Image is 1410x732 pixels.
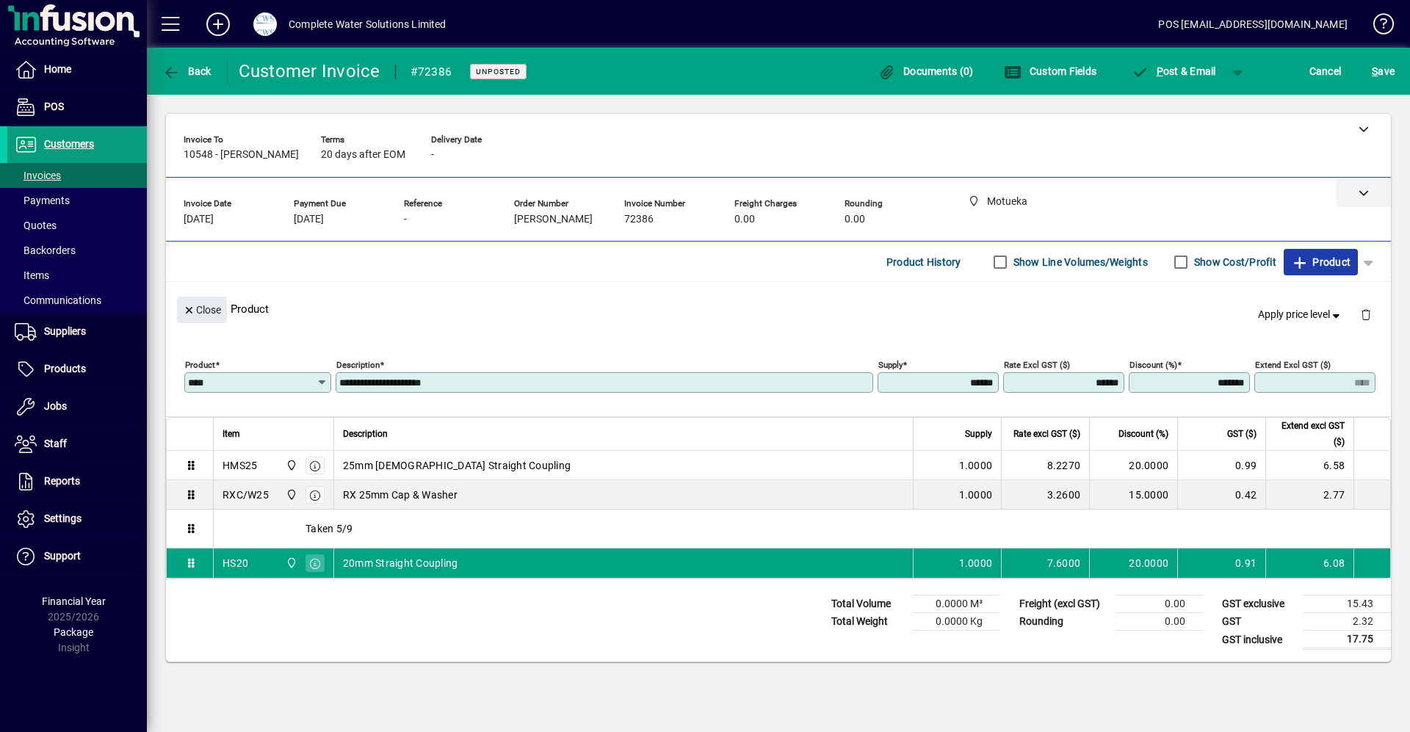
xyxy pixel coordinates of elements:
a: Support [7,538,147,575]
button: Delete [1348,297,1384,332]
button: Product [1284,249,1358,275]
td: GST inclusive [1215,631,1303,649]
div: #72386 [411,60,452,84]
a: Payments [7,188,147,213]
mat-label: Product [185,360,215,370]
span: [DATE] [184,214,214,225]
span: 1.0000 [959,458,993,473]
button: Cancel [1306,58,1345,84]
span: Cancel [1309,59,1342,83]
a: Staff [7,426,147,463]
a: Settings [7,501,147,537]
app-page-header-button: Close [173,302,231,316]
span: Motueka [282,457,299,474]
app-page-header-button: Delete [1348,308,1384,321]
td: 0.99 [1177,451,1265,480]
span: Communications [15,294,101,306]
button: Custom Fields [1000,58,1100,84]
span: Reports [44,475,80,487]
td: 0.00 [1115,595,1203,613]
a: Communications [7,288,147,313]
td: 20.0000 [1089,548,1177,578]
span: Supply [965,426,992,442]
td: 17.75 [1303,631,1391,649]
span: P [1157,65,1163,77]
span: Documents (0) [878,65,974,77]
div: 3.2600 [1010,488,1080,502]
td: 2.77 [1265,480,1353,510]
span: 20mm Straight Coupling [343,556,458,570]
span: Discount (%) [1118,426,1168,442]
div: HMS25 [223,458,257,473]
td: 15.43 [1303,595,1391,613]
span: 0.00 [734,214,755,225]
span: 1.0000 [959,556,993,570]
span: Financial Year [42,595,106,607]
span: 72386 [624,214,654,225]
span: Payments [15,195,70,206]
span: - [431,149,434,161]
td: 6.08 [1265,548,1353,578]
div: Complete Water Solutions Limited [289,12,446,36]
a: Knowledge Base [1362,3,1392,51]
td: Total Weight [824,613,912,631]
a: Suppliers [7,314,147,350]
span: Home [44,63,71,75]
a: Items [7,263,147,288]
span: Support [44,550,81,562]
button: Back [159,58,215,84]
span: Custom Fields [1004,65,1096,77]
td: 0.0000 Kg [912,613,1000,631]
span: Backorders [15,244,76,256]
button: Save [1368,58,1398,84]
span: Item [223,426,240,442]
span: [PERSON_NAME] [514,214,593,225]
button: Add [195,11,242,37]
mat-label: Description [336,360,380,370]
td: GST [1215,613,1303,631]
span: Invoices [15,170,61,181]
div: 7.6000 [1010,556,1080,570]
span: [DATE] [294,214,324,225]
button: Product History [881,249,967,275]
span: RX 25mm Cap & Washer [343,488,458,502]
span: Suppliers [44,325,86,337]
span: 20 days after EOM [321,149,405,161]
span: Back [162,65,211,77]
span: Package [54,626,93,638]
span: 25mm [DEMOGRAPHIC_DATA] Straight Coupling [343,458,571,473]
mat-label: Discount (%) [1129,360,1177,370]
span: S [1372,65,1378,77]
td: 0.42 [1177,480,1265,510]
td: 0.00 [1115,613,1203,631]
td: Rounding [1012,613,1115,631]
td: 6.58 [1265,451,1353,480]
span: Items [15,269,49,281]
div: HS20 [223,556,248,570]
div: Product [166,282,1391,336]
button: Post & Email [1124,58,1223,84]
span: Products [44,363,86,374]
td: 20.0000 [1089,451,1177,480]
span: Settings [44,512,82,524]
a: Quotes [7,213,147,238]
td: 0.0000 M³ [912,595,1000,613]
div: RXC/W25 [223,488,269,502]
span: Close [183,298,221,322]
span: Customers [44,138,94,150]
span: - [404,214,407,225]
span: Jobs [44,400,67,412]
td: Total Volume [824,595,912,613]
td: 2.32 [1303,613,1391,631]
button: Profile [242,11,289,37]
mat-label: Supply [878,360,903,370]
span: 10548 - [PERSON_NAME] [184,149,299,161]
td: 0.91 [1177,548,1265,578]
label: Show Line Volumes/Weights [1010,255,1148,269]
span: Motueka [282,487,299,503]
span: ost & Email [1131,65,1216,77]
button: Close [177,297,227,323]
span: Quotes [15,220,57,231]
td: GST exclusive [1215,595,1303,613]
a: Invoices [7,163,147,188]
